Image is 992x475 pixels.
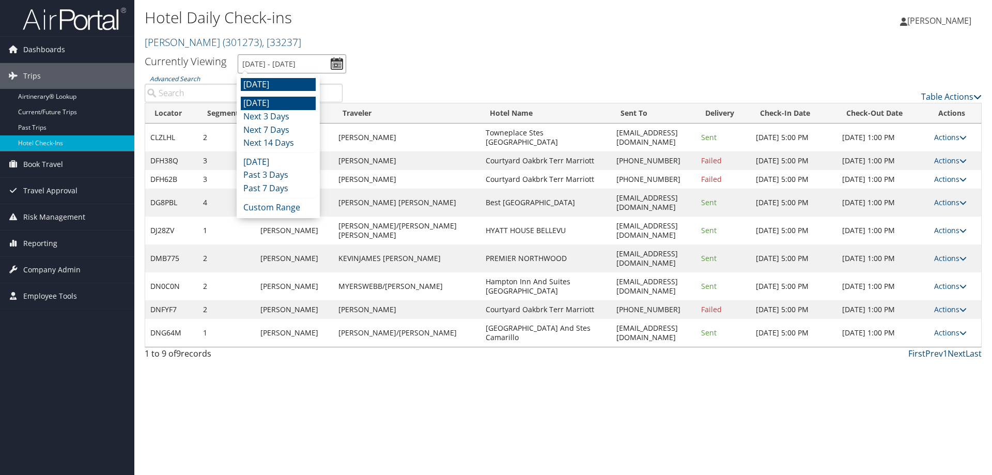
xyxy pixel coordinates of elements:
td: [PHONE_NUMBER] [611,151,696,170]
li: Next 14 Days [241,136,316,150]
td: [PERSON_NAME]/[PERSON_NAME] [333,319,481,347]
td: [PERSON_NAME] [PERSON_NAME] [333,189,481,217]
td: 2 [198,272,255,300]
a: Actions [934,156,967,165]
li: [DATE] [241,156,316,169]
input: [DATE] - [DATE] [238,54,346,73]
td: [EMAIL_ADDRESS][DOMAIN_NAME] [611,217,696,244]
td: [PERSON_NAME] [333,124,481,151]
td: [DATE] 5:00 PM [751,272,837,300]
span: [PERSON_NAME] [907,15,971,26]
h3: Currently Viewing [145,54,226,68]
td: [PERSON_NAME] [333,151,481,170]
td: [DATE] 1:00 PM [837,189,929,217]
span: Failed [701,156,722,165]
td: Courtyard Oakbrk Terr Marriott [481,170,611,189]
td: 1 [198,217,255,244]
td: 3 [198,170,255,189]
td: Courtyard Oakbrk Terr Marriott [481,300,611,319]
li: Past 7 Days [241,182,316,195]
span: Sent [701,253,717,263]
td: [PHONE_NUMBER] [611,170,696,189]
td: KEVINJAMES [PERSON_NAME] [333,244,481,272]
div: 1 to 9 of records [145,347,343,365]
td: 3 [198,151,255,170]
td: PREMIER NORTHWOOD [481,244,611,272]
td: DFH38Q [145,151,198,170]
td: [DATE] 5:00 PM [751,189,837,217]
td: 1 [198,319,255,347]
li: [DATE] [241,97,316,110]
td: CLZLHL [145,124,198,151]
li: Past 3 Days [241,168,316,182]
td: [EMAIL_ADDRESS][DOMAIN_NAME] [611,124,696,151]
a: Actions [934,304,967,314]
li: Custom Range [241,201,316,214]
td: DNG64M [145,319,198,347]
li: Next 7 Days [241,124,316,137]
span: ( 301273 ) [223,35,262,49]
td: [DATE] 1:00 PM [837,151,929,170]
span: Sent [701,225,717,235]
td: HYATT HOUSE BELLEVU [481,217,611,244]
td: [EMAIL_ADDRESS][DOMAIN_NAME] [611,189,696,217]
input: Advanced Search [145,84,343,102]
th: Traveler: activate to sort column ascending [333,103,481,124]
a: Advanced Search [150,74,200,83]
td: [EMAIL_ADDRESS][DOMAIN_NAME] [611,272,696,300]
td: [GEOGRAPHIC_DATA] And Stes Camarillo [481,319,611,347]
td: [PERSON_NAME] [255,217,333,244]
li: [DATE] [241,78,316,91]
td: [DATE] 1:00 PM [837,170,929,189]
h1: Hotel Daily Check-ins [145,7,703,28]
td: [PERSON_NAME] [255,300,333,319]
img: airportal-logo.png [23,7,126,31]
td: [DATE] 1:00 PM [837,272,929,300]
a: [PERSON_NAME] [900,5,982,36]
td: [PERSON_NAME] [255,319,333,347]
td: [DATE] 5:00 PM [751,124,837,151]
span: Trips [23,63,41,89]
li: Next 3 Days [241,110,316,124]
th: Hotel Name: activate to sort column ascending [481,103,611,124]
a: Actions [934,253,967,263]
span: Sent [701,328,717,338]
td: [DATE] 1:00 PM [837,319,929,347]
td: Courtyard Oakbrk Terr Marriott [481,151,611,170]
a: Actions [934,328,967,338]
td: Towneplace Stes [GEOGRAPHIC_DATA] [481,124,611,151]
span: Sent [701,132,717,142]
td: [PHONE_NUMBER] [611,300,696,319]
td: [PERSON_NAME]/[PERSON_NAME] [PERSON_NAME] [333,217,481,244]
a: Next [948,348,966,359]
a: Table Actions [921,91,982,102]
td: DG8PBL [145,189,198,217]
td: 2 [198,300,255,319]
a: Actions [934,132,967,142]
a: Actions [934,225,967,235]
a: Actions [934,197,967,207]
td: 4 [198,189,255,217]
td: [DATE] 1:00 PM [837,124,929,151]
td: [DATE] 5:00 PM [751,217,837,244]
td: DFH62B [145,170,198,189]
td: [PERSON_NAME] [333,170,481,189]
a: Last [966,348,982,359]
span: Book Travel [23,151,63,177]
td: [DATE] 5:00 PM [751,300,837,319]
span: Risk Management [23,204,85,230]
span: 9 [176,348,181,359]
td: Hampton Inn And Suites [GEOGRAPHIC_DATA] [481,272,611,300]
td: [PERSON_NAME] [333,300,481,319]
td: DJ28ZV [145,217,198,244]
td: DMB775 [145,244,198,272]
td: [DATE] 5:00 PM [751,319,837,347]
a: 1 [943,348,948,359]
a: Prev [925,348,943,359]
span: Failed [701,304,722,314]
td: 2 [198,124,255,151]
a: [PERSON_NAME] [145,35,301,49]
span: Reporting [23,231,57,256]
td: [DATE] 1:00 PM [837,244,929,272]
span: Company Admin [23,257,81,283]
